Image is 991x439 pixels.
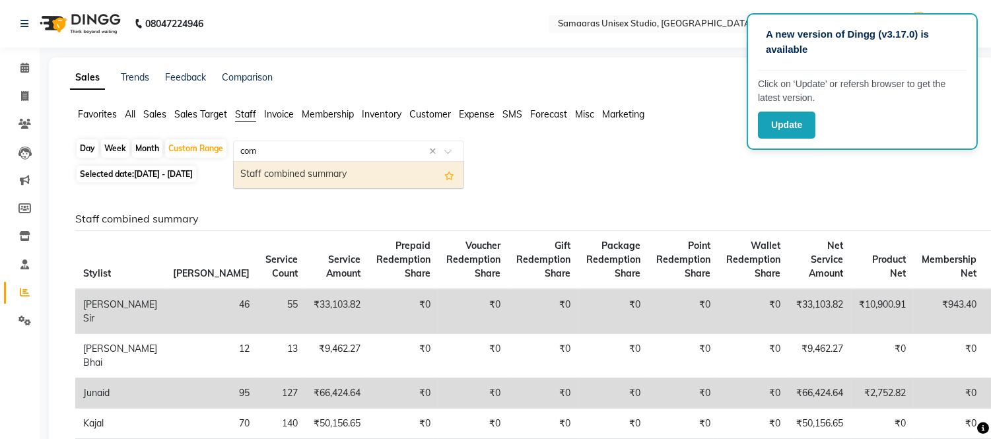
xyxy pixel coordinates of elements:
td: ₹0 [914,334,984,378]
td: ₹9,462.27 [306,334,368,378]
td: ₹0 [508,334,578,378]
span: Package Redemption Share [586,240,640,279]
span: Wallet Redemption Share [726,240,780,279]
td: ₹50,156.65 [306,409,368,439]
td: 12 [165,334,257,378]
span: Selected date: [77,166,196,182]
a: Comparison [222,71,273,83]
span: Stylist [83,267,111,279]
span: Product Net [872,253,906,279]
span: Staff [235,108,256,120]
span: Membership Net [922,253,976,279]
td: ₹0 [438,289,508,334]
td: [PERSON_NAME] Sir [75,289,165,334]
td: 55 [257,289,306,334]
td: 140 [257,409,306,439]
td: ₹10,900.91 [851,289,914,334]
h6: Staff combined summary [75,213,963,225]
div: Week [101,139,129,158]
span: [DATE] - [DATE] [134,169,193,179]
td: ₹0 [851,409,914,439]
td: ₹943.40 [914,289,984,334]
div: Staff combined summary [234,162,463,188]
td: ₹2,752.82 [851,378,914,409]
td: ₹50,156.65 [788,409,851,439]
span: Inventory [362,108,401,120]
td: 13 [257,334,306,378]
td: ₹0 [914,409,984,439]
a: Trends [121,71,149,83]
td: ₹0 [648,378,718,409]
td: ₹0 [508,409,578,439]
span: Point Redemption Share [656,240,710,279]
td: 127 [257,378,306,409]
span: Add this report to Favorites List [444,167,454,183]
div: Custom Range [165,139,226,158]
div: Day [77,139,98,158]
span: Clear all [429,145,440,158]
a: Sales [70,66,105,90]
span: Prepaid Redemption Share [376,240,430,279]
td: 95 [165,378,257,409]
td: ₹0 [718,409,788,439]
td: ₹0 [578,289,648,334]
span: Forecast [530,108,567,120]
td: ₹0 [718,289,788,334]
span: Service Amount [326,253,360,279]
td: ₹0 [851,334,914,378]
span: [PERSON_NAME] [173,267,250,279]
td: ₹0 [508,289,578,334]
span: Service Count [265,253,298,279]
td: ₹0 [368,289,438,334]
td: 70 [165,409,257,439]
td: ₹33,103.82 [306,289,368,334]
span: Sales [143,108,166,120]
span: All [125,108,135,120]
td: ₹0 [368,378,438,409]
td: Junaid [75,378,165,409]
img: logo [34,5,124,42]
a: Feedback [165,71,206,83]
td: ₹0 [508,378,578,409]
img: Admin [907,12,930,35]
span: Invoice [264,108,294,120]
ng-dropdown-panel: Options list [233,161,464,189]
td: ₹0 [648,409,718,439]
b: 08047224946 [145,5,203,42]
td: ₹0 [648,289,718,334]
span: Membership [302,108,354,120]
td: ₹66,424.64 [306,378,368,409]
span: Sales Target [174,108,227,120]
span: Customer [409,108,451,120]
td: ₹9,462.27 [788,334,851,378]
td: ₹66,424.64 [788,378,851,409]
span: Misc [575,108,594,120]
td: ₹0 [438,378,508,409]
td: 46 [165,289,257,334]
td: Kajal [75,409,165,439]
td: ₹0 [578,334,648,378]
span: SMS [502,108,522,120]
td: ₹0 [578,378,648,409]
td: ₹0 [438,409,508,439]
td: ₹0 [578,409,648,439]
p: A new version of Dingg (v3.17.0) is available [766,27,959,57]
span: Marketing [602,108,644,120]
span: Voucher Redemption Share [446,240,500,279]
td: ₹0 [914,378,984,409]
td: ₹0 [718,378,788,409]
span: Favorites [78,108,117,120]
p: Click on ‘Update’ or refersh browser to get the latest version. [758,77,967,105]
td: [PERSON_NAME] Bhai [75,334,165,378]
td: ₹0 [648,334,718,378]
button: Update [758,112,815,139]
td: ₹0 [368,409,438,439]
span: Net Service Amount [809,240,843,279]
td: ₹0 [438,334,508,378]
td: ₹0 [718,334,788,378]
div: Month [132,139,162,158]
td: ₹33,103.82 [788,289,851,334]
td: ₹0 [368,334,438,378]
span: Expense [459,108,495,120]
span: Gift Redemption Share [516,240,570,279]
